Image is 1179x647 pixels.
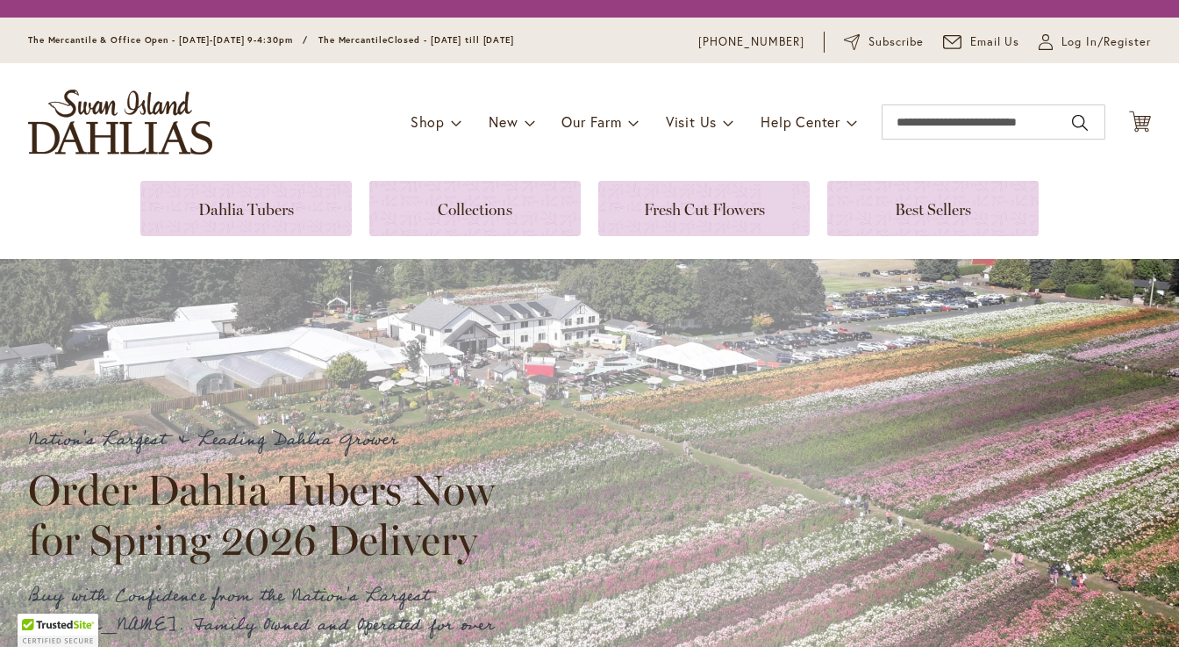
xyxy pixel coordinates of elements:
[1039,33,1151,51] a: Log In/Register
[698,33,804,51] a: [PHONE_NUMBER]
[844,33,924,51] a: Subscribe
[28,34,388,46] span: The Mercantile & Office Open - [DATE]-[DATE] 9-4:30pm / The Mercantile
[970,33,1020,51] span: Email Us
[761,112,840,131] span: Help Center
[561,112,621,131] span: Our Farm
[489,112,518,131] span: New
[666,112,717,131] span: Visit Us
[1072,109,1088,137] button: Search
[868,33,924,51] span: Subscribe
[28,465,511,564] h2: Order Dahlia Tubers Now for Spring 2026 Delivery
[943,33,1020,51] a: Email Us
[411,112,445,131] span: Shop
[1061,33,1151,51] span: Log In/Register
[28,90,212,155] a: store logo
[28,426,511,455] p: Nation's Largest & Leading Dahlia Grower
[388,34,514,46] span: Closed - [DATE] till [DATE]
